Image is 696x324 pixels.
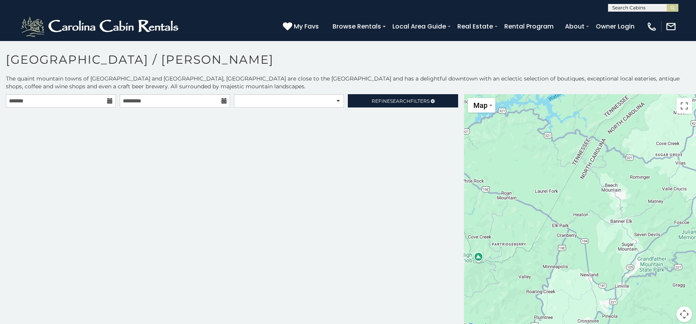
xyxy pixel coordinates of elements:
[294,21,319,31] span: My Favs
[372,98,430,104] span: Refine Filters
[646,21,657,32] img: phone-regular-white.png
[390,98,410,104] span: Search
[468,98,495,113] button: Change map style
[665,21,676,32] img: mail-regular-white.png
[20,15,182,38] img: White-1-2.png
[453,20,497,33] a: Real Estate
[676,98,692,114] button: Toggle fullscreen view
[676,306,692,322] button: Map camera controls
[500,20,558,33] a: Rental Program
[473,101,487,109] span: Map
[592,20,638,33] a: Owner Login
[348,94,458,107] a: RefineSearchFilters
[283,21,321,32] a: My Favs
[561,20,588,33] a: About
[329,20,385,33] a: Browse Rentals
[388,20,450,33] a: Local Area Guide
